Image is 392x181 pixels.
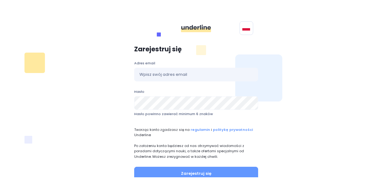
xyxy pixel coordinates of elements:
[134,60,258,66] label: Adres email
[134,127,258,138] span: Tworząc konto zgadzasz się na i Underline
[134,45,258,53] p: Zarejestruj się
[134,111,213,116] span: Hasło powinno zawierać minimum 6 znaków
[213,127,253,132] a: politykę prywatności
[181,25,211,32] img: ddgMu+Zv+CXDCfumCWfsmuPlDdRfDDxAd9LAAAAAAElFTkSuQmCC
[242,26,250,31] img: svg+xml;base64,PHN2ZyB4bWxucz0iaHR0cDovL3d3dy53My5vcmcvMjAwMC9zdmciIGlkPSJGbGFnIG9mIFBvbGFuZCIgdm...
[134,167,258,180] button: Zarejestruj się
[134,143,258,159] p: Po założeniu konta będziesz od nas otrzymywać wiadomości z poradami dotyczącymi nauki, a także of...
[134,89,258,95] label: Hasło
[190,127,210,132] a: regulamin
[134,68,258,81] input: Wpisz swój adres email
